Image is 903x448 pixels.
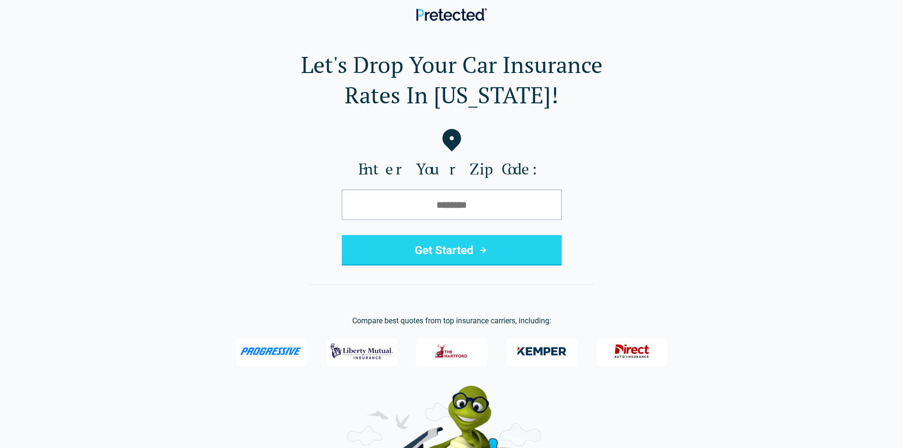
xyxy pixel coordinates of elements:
[330,339,393,364] img: Liberty Mutual
[429,339,475,364] img: The Hartford
[342,235,562,265] button: Get Started
[416,8,487,21] img: Pretected
[15,315,888,327] p: Compare best quotes from top insurance carriers, including:
[511,339,573,364] img: Kemper
[240,347,303,355] img: Progressive
[15,159,888,178] label: Enter Your Zip Code:
[609,339,655,364] img: Direct General
[15,49,888,110] h1: Let's Drop Your Car Insurance Rates In [US_STATE]!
